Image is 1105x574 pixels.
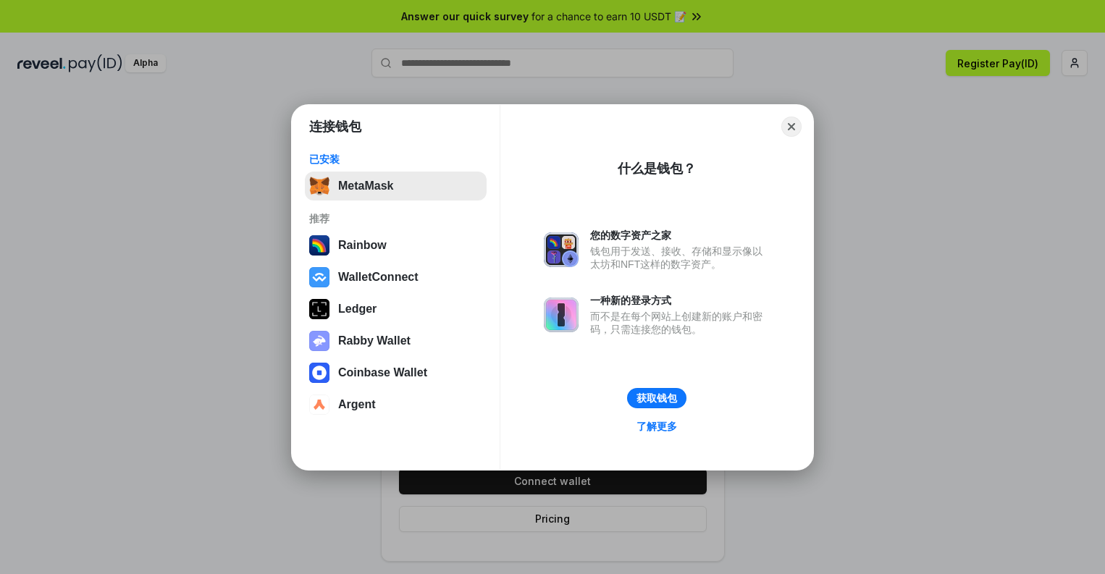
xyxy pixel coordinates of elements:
button: MetaMask [305,172,487,201]
h1: 连接钱包 [309,118,361,135]
button: Coinbase Wallet [305,358,487,387]
button: Close [781,117,802,137]
div: 钱包用于发送、接收、存储和显示像以太坊和NFT这样的数字资产。 [590,245,770,271]
img: svg+xml,%3Csvg%20width%3D%22120%22%20height%3D%22120%22%20viewBox%3D%220%200%20120%20120%22%20fil... [309,235,329,256]
img: svg+xml,%3Csvg%20width%3D%2228%22%20height%3D%2228%22%20viewBox%3D%220%200%2028%2028%22%20fill%3D... [309,267,329,287]
div: 而不是在每个网站上创建新的账户和密码，只需连接您的钱包。 [590,310,770,336]
div: 获取钱包 [636,392,677,405]
div: 了解更多 [636,420,677,433]
img: svg+xml,%3Csvg%20fill%3D%22none%22%20height%3D%2233%22%20viewBox%3D%220%200%2035%2033%22%20width%... [309,176,329,196]
button: Rabby Wallet [305,326,487,355]
img: svg+xml,%3Csvg%20width%3D%2228%22%20height%3D%2228%22%20viewBox%3D%220%200%2028%2028%22%20fill%3D... [309,394,329,415]
button: Ledger [305,295,487,324]
div: Ledger [338,303,377,316]
div: 您的数字资产之家 [590,229,770,242]
div: 推荐 [309,212,482,225]
img: svg+xml,%3Csvg%20xmlns%3D%22http%3A%2F%2Fwww.w3.org%2F2000%2Fsvg%22%20fill%3D%22none%22%20viewBox... [309,331,329,351]
div: MetaMask [338,180,393,193]
div: 一种新的登录方式 [590,294,770,307]
img: svg+xml,%3Csvg%20xmlns%3D%22http%3A%2F%2Fwww.w3.org%2F2000%2Fsvg%22%20fill%3D%22none%22%20viewBox... [544,297,579,332]
img: svg+xml,%3Csvg%20xmlns%3D%22http%3A%2F%2Fwww.w3.org%2F2000%2Fsvg%22%20fill%3D%22none%22%20viewBox... [544,232,579,267]
div: 什么是钱包？ [618,160,696,177]
div: Coinbase Wallet [338,366,427,379]
img: svg+xml,%3Csvg%20xmlns%3D%22http%3A%2F%2Fwww.w3.org%2F2000%2Fsvg%22%20width%3D%2228%22%20height%3... [309,299,329,319]
div: Rainbow [338,239,387,252]
div: Argent [338,398,376,411]
a: 了解更多 [628,417,686,436]
button: Rainbow [305,231,487,260]
button: Argent [305,390,487,419]
div: 已安装 [309,153,482,166]
button: WalletConnect [305,263,487,292]
div: Rabby Wallet [338,334,411,347]
div: WalletConnect [338,271,419,284]
img: svg+xml,%3Csvg%20width%3D%2228%22%20height%3D%2228%22%20viewBox%3D%220%200%2028%2028%22%20fill%3D... [309,363,329,383]
button: 获取钱包 [627,388,686,408]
